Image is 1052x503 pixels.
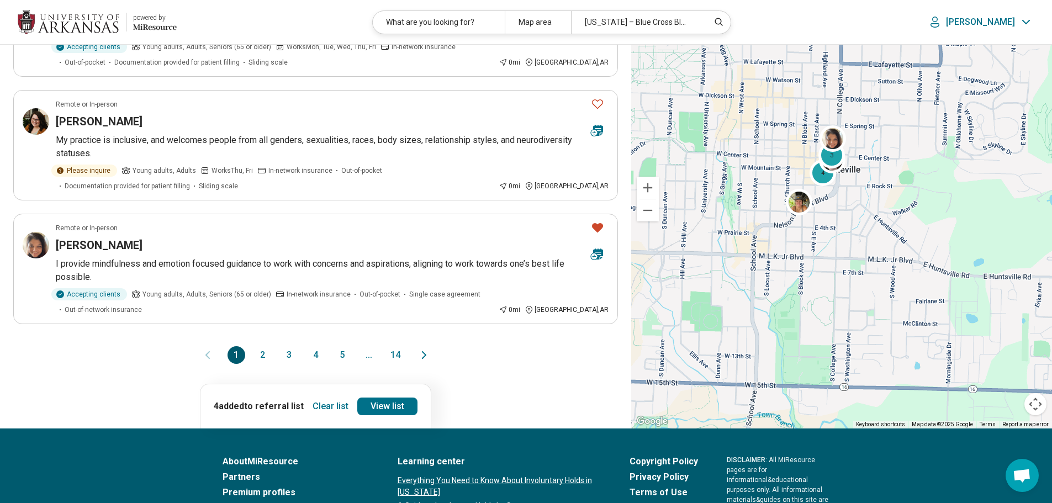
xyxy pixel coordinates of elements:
[56,257,609,284] p: I provide mindfulness and emotion focused guidance to work with concerns and aspirations, alignin...
[334,346,351,364] button: 5
[308,398,353,415] button: Clear list
[357,398,417,415] a: View list
[525,181,609,191] div: [GEOGRAPHIC_DATA] , AR
[818,141,845,168] div: 3
[281,346,298,364] button: 3
[630,455,698,468] a: Copyright Policy
[56,114,142,129] h3: [PERSON_NAME]
[56,99,118,109] p: Remote or In-person
[630,486,698,499] a: Terms of Use
[228,346,245,364] button: 1
[586,93,609,115] button: Favorite
[56,237,142,253] h3: [PERSON_NAME]
[1002,421,1049,427] a: Report a map error
[499,305,520,315] div: 0 mi
[18,9,119,35] img: University of Arkansas
[56,223,118,233] p: Remote or In-person
[51,41,127,53] div: Accepting clients
[630,470,698,484] a: Privacy Policy
[586,216,609,239] button: Favorite
[505,11,571,34] div: Map area
[637,199,659,221] button: Zoom out
[1006,459,1039,492] div: Open chat
[133,166,196,176] span: Young adults, Adults
[212,166,253,176] span: Works Thu, Fri
[223,455,369,468] a: AboutMiResource
[387,346,404,364] button: 14
[525,57,609,67] div: [GEOGRAPHIC_DATA] , AR
[199,181,238,191] span: Sliding scale
[133,13,177,23] div: powered by
[912,421,973,427] span: Map data ©2025 Google
[392,42,456,52] span: In-network insurance
[287,42,376,52] span: Works Mon, Tue, Wed, Thu, Fri
[254,346,272,364] button: 2
[268,166,332,176] span: In-network insurance
[499,181,520,191] div: 0 mi
[360,289,400,299] span: Out-of-pocket
[417,346,431,364] button: Next page
[727,456,765,464] span: DISCLAIMER
[499,57,520,67] div: 0 mi
[214,400,304,413] p: 4 added
[65,181,190,191] span: Documentation provided for patient filling
[634,414,670,428] a: Open this area in Google Maps (opens a new window)
[65,305,142,315] span: Out-of-network insurance
[571,11,703,34] div: [US_STATE] – Blue Cross Blue Shield
[1024,393,1046,415] button: Map camera controls
[142,289,271,299] span: Young adults, Adults, Seniors (65 or older)
[980,421,996,427] a: Terms (opens in new tab)
[409,289,480,299] span: Single case agreement
[946,17,1015,28] p: [PERSON_NAME]
[398,475,601,498] a: Everything You Need to Know About Involuntary Holds in [US_STATE]
[114,57,240,67] span: Documentation provided for patient filling
[223,486,369,499] a: Premium profiles
[201,346,214,364] button: Previous page
[307,346,325,364] button: 4
[360,346,378,364] span: ...
[56,134,609,160] p: My practice is inclusive, and welcomes people from all genders, sexualities, races, body sizes, r...
[65,57,105,67] span: Out-of-pocket
[142,42,271,52] span: Young adults, Adults, Seniors (65 or older)
[634,414,670,428] img: Google
[398,455,601,468] a: Learning center
[856,421,905,428] button: Keyboard shortcuts
[373,11,505,34] div: What are you looking for?
[810,159,836,186] div: 4
[341,166,382,176] span: Out-of-pocket
[637,177,659,199] button: Zoom in
[244,401,304,411] span: to referral list
[51,165,117,177] div: Please inquire
[287,289,351,299] span: In-network insurance
[525,305,609,315] div: [GEOGRAPHIC_DATA] , AR
[249,57,288,67] span: Sliding scale
[51,288,127,300] div: Accepting clients
[223,470,369,484] a: Partners
[18,9,177,35] a: University of Arkansaspowered by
